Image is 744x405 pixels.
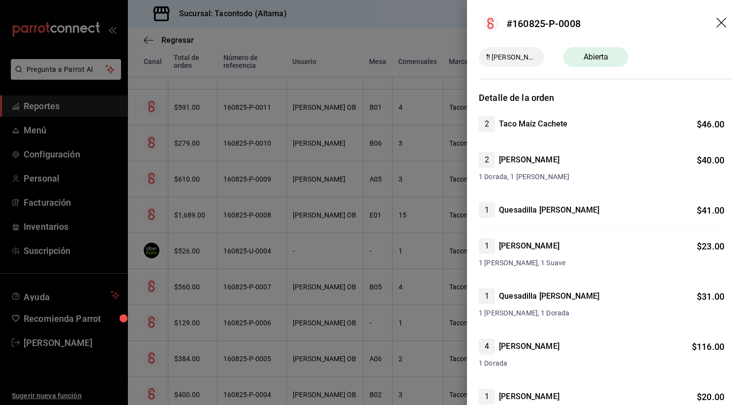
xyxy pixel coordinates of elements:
[697,241,724,251] span: $ 23.00
[488,52,540,62] span: [PERSON_NAME] AQUI
[697,392,724,402] span: $ 20.00
[479,154,495,166] span: 2
[499,154,559,166] h4: [PERSON_NAME]
[506,16,581,31] div: #160825-P-0008
[479,391,495,403] span: 1
[479,258,724,268] span: 1 [PERSON_NAME], 1 Suave
[499,290,599,302] h4: Quesadilla [PERSON_NAME]
[479,172,724,182] span: 1 Dorada, 1 [PERSON_NAME]
[479,341,495,352] span: 4
[479,91,732,104] h3: Detalle de la orden
[499,341,559,352] h4: [PERSON_NAME]
[716,18,728,30] button: drag
[578,51,615,63] span: Abierta
[479,358,724,369] span: 1 Dorada
[479,308,724,318] span: 1 [PERSON_NAME], 1 Dorada
[697,291,724,302] span: $ 31.00
[697,119,724,129] span: $ 46.00
[499,240,559,252] h4: [PERSON_NAME]
[479,118,495,130] span: 2
[697,205,724,216] span: $ 41.00
[479,240,495,252] span: 1
[692,342,724,352] span: $ 116.00
[499,391,559,403] h4: [PERSON_NAME]
[499,204,599,216] h4: Quesadilla [PERSON_NAME]
[697,155,724,165] span: $ 40.00
[479,290,495,302] span: 1
[479,204,495,216] span: 1
[499,118,567,130] h4: Taco Maíz Cachete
